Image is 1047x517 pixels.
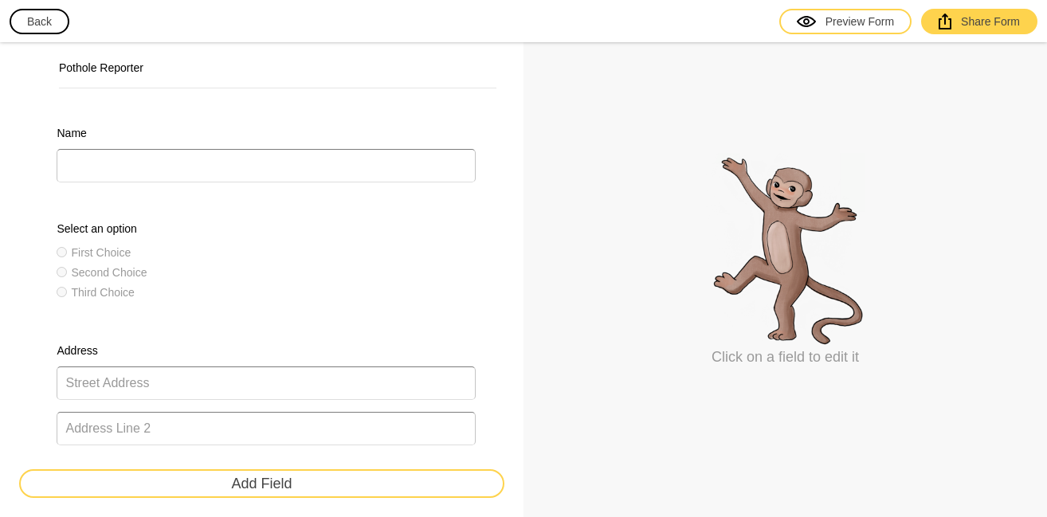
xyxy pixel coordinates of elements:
img: select-field.png [706,153,865,348]
button: Back [10,9,69,34]
input: Street Address [57,366,475,400]
label: Address [57,343,475,358]
label: Second Choice [71,264,147,280]
a: Share Form [921,9,1037,34]
p: Click on a field to edit it [712,347,859,366]
div: Preview Form [797,14,894,29]
button: Add Field [19,469,504,498]
label: Name [57,125,475,141]
input: Address Line 2 [57,412,475,445]
label: Third Choice [71,284,134,300]
label: Select an option [57,221,475,237]
a: Preview Form [779,9,912,34]
div: Share Form [939,14,1020,29]
label: First Choice [71,245,131,260]
h2: Pothole Reporter [59,60,496,76]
